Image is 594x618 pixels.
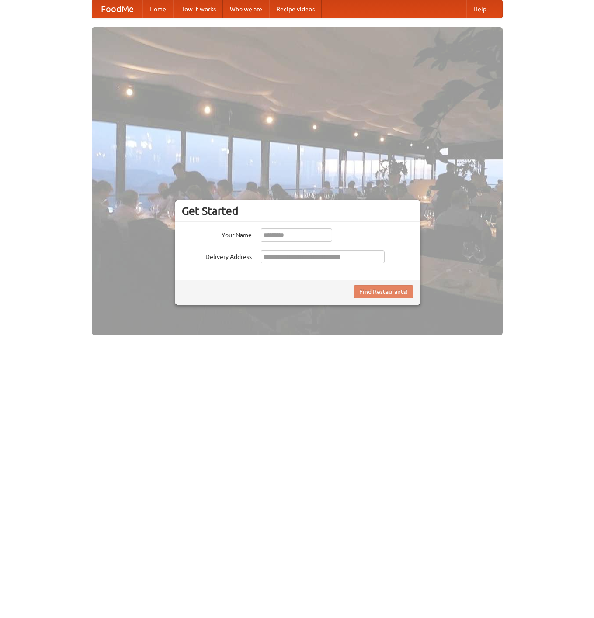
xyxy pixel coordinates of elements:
[173,0,223,18] a: How it works
[269,0,322,18] a: Recipe videos
[182,204,413,218] h3: Get Started
[142,0,173,18] a: Home
[466,0,493,18] a: Help
[182,228,252,239] label: Your Name
[92,0,142,18] a: FoodMe
[223,0,269,18] a: Who we are
[354,285,413,298] button: Find Restaurants!
[182,250,252,261] label: Delivery Address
